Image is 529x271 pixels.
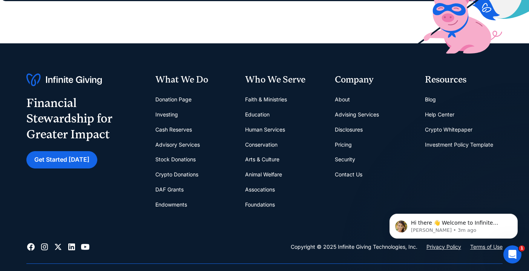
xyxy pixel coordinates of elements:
[335,107,379,122] a: Advising Services
[245,197,275,212] a: Foundations
[245,92,287,107] a: Faith & Ministries
[155,92,192,107] a: Donation Page
[335,167,362,182] a: Contact Us
[26,95,143,142] div: Financial Stewardship for Greater Impact
[245,73,323,86] div: Who We Serve
[155,152,196,167] a: Stock Donations
[291,242,417,251] div: Copyright © 2025 Infinite Giving Technologies, Inc.
[425,122,472,137] a: Crypto Whitepaper
[155,197,187,212] a: Endowments
[155,122,192,137] a: Cash Reserves
[245,107,270,122] a: Education
[245,182,275,197] a: Assocations
[519,245,525,251] span: 1
[425,107,454,122] a: Help Center
[425,92,436,107] a: Blog
[335,73,412,86] div: Company
[155,137,200,152] a: Advisory Services
[245,122,285,137] a: Human Services
[155,73,233,86] div: What We Do
[425,73,503,86] div: Resources
[245,152,279,167] a: Arts & Culture
[155,167,198,182] a: Crypto Donations
[425,137,493,152] a: Investment Policy Template
[335,137,352,152] a: Pricing
[335,92,350,107] a: About
[245,167,282,182] a: Animal Welfare
[503,245,521,263] iframe: Intercom live chat
[155,107,178,122] a: Investing
[245,137,278,152] a: Conservation
[155,182,184,197] a: DAF Grants
[26,151,97,168] a: Get Started [DATE]
[335,122,363,137] a: Disclosures
[335,152,355,167] a: Security
[378,198,529,251] iframe: Intercom notifications message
